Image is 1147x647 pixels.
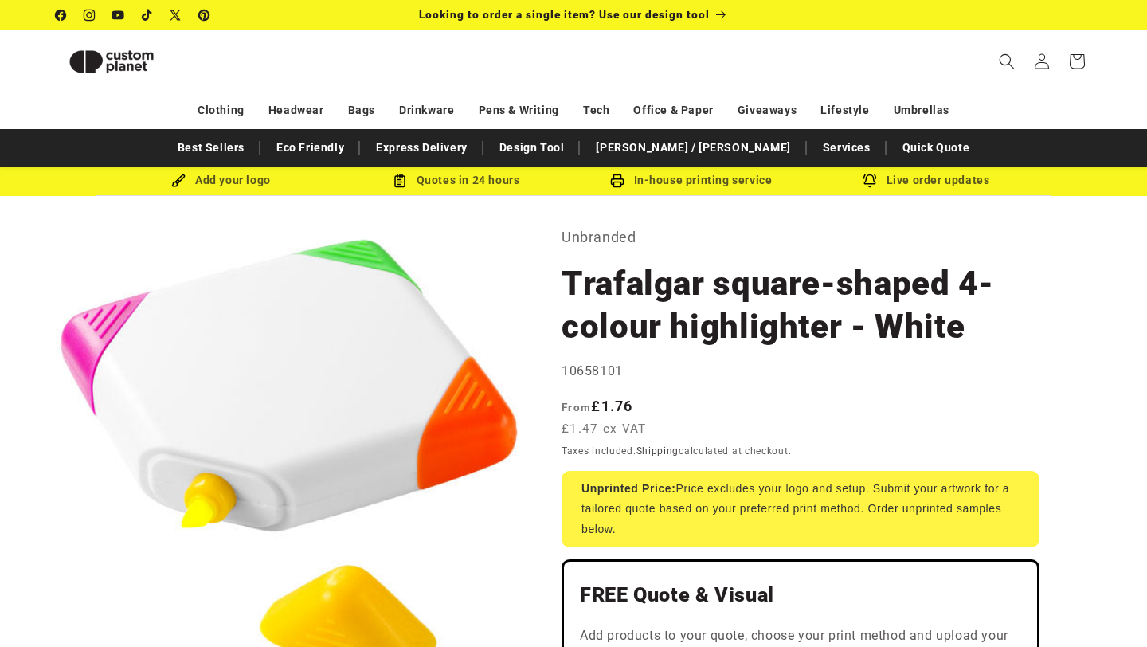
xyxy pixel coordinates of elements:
[562,401,591,414] span: From
[581,482,676,495] strong: Unprinted Price:
[894,96,949,124] a: Umbrellas
[268,134,352,162] a: Eco Friendly
[583,96,609,124] a: Tech
[580,582,1021,608] h2: FREE Quote & Visual
[393,174,407,188] img: Order Updates Icon
[348,96,375,124] a: Bags
[573,171,808,190] div: In-house printing service
[815,134,879,162] a: Services
[874,475,1147,647] iframe: Chat Widget
[562,443,1039,459] div: Taxes included. calculated at checkout.
[562,262,1039,348] h1: Trafalgar square-shaped 4-colour highlighter - White
[636,445,679,457] a: Shipping
[56,37,167,87] img: Custom Planet
[863,174,877,188] img: Order updates
[738,96,797,124] a: Giveaways
[419,8,710,21] span: Looking to order a single item? Use our design tool
[562,398,633,414] strong: £1.76
[633,96,713,124] a: Office & Paper
[491,134,573,162] a: Design Tool
[479,96,559,124] a: Pens & Writing
[339,171,573,190] div: Quotes in 24 hours
[588,134,798,162] a: [PERSON_NAME] / [PERSON_NAME]
[562,363,623,378] span: 10658101
[50,30,221,92] a: Custom Planet
[368,134,476,162] a: Express Delivery
[808,171,1043,190] div: Live order updates
[268,96,324,124] a: Headwear
[562,420,647,438] span: £1.47 ex VAT
[171,174,186,188] img: Brush Icon
[562,225,1039,250] p: Unbranded
[989,44,1024,79] summary: Search
[399,96,454,124] a: Drinkware
[562,471,1039,547] div: Price excludes your logo and setup. Submit your artwork for a tailored quote based on your prefer...
[820,96,869,124] a: Lifestyle
[610,174,624,188] img: In-house printing
[198,96,245,124] a: Clothing
[895,134,978,162] a: Quick Quote
[170,134,252,162] a: Best Sellers
[104,171,339,190] div: Add your logo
